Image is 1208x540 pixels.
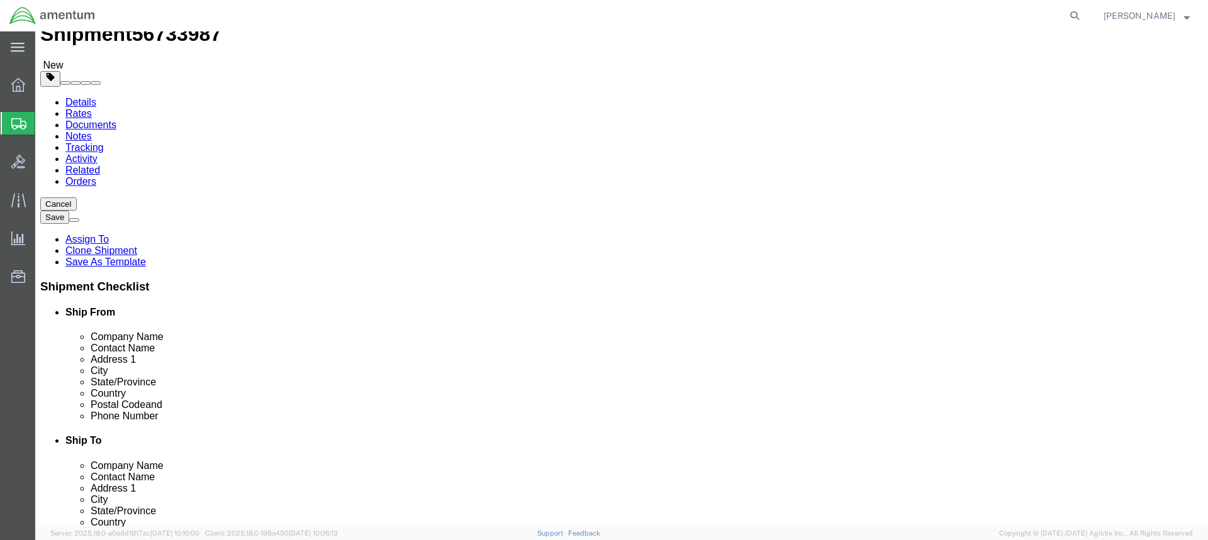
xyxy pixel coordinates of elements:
a: Support [537,529,569,537]
button: [PERSON_NAME] [1103,8,1190,23]
span: Server: 2025.18.0-a0edd1917ac [50,529,199,537]
span: Client: 2025.18.0-198a450 [205,529,338,537]
span: [DATE] 10:10:00 [150,529,199,537]
iframe: FS Legacy Container [35,31,1208,527]
span: Alvaro Borbon [1104,9,1175,23]
span: [DATE] 10:06:13 [289,529,338,537]
a: Feedback [568,529,600,537]
span: Copyright © [DATE]-[DATE] Agistix Inc., All Rights Reserved [999,528,1193,539]
img: logo [9,6,96,25]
